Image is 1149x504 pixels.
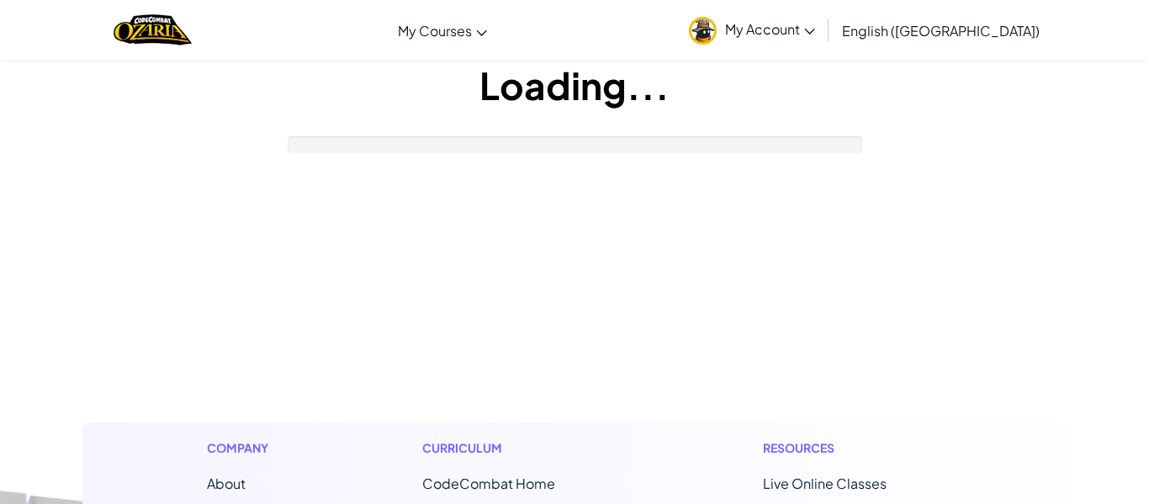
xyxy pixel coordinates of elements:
h1: Company [207,439,285,457]
a: My Courses [389,8,495,53]
a: Live Online Classes [763,475,887,492]
a: About [207,475,246,492]
a: English ([GEOGRAPHIC_DATA]) [834,8,1048,53]
span: CodeCombat Home [422,475,555,492]
a: Ozaria by CodeCombat logo [114,13,192,47]
a: My Account [680,3,823,56]
h1: Curriculum [422,439,626,457]
span: English ([GEOGRAPHIC_DATA]) [842,22,1040,40]
img: Home [114,13,192,47]
span: My Account [725,20,815,38]
h1: Resources [763,439,942,457]
img: avatar [689,17,717,45]
span: My Courses [398,22,472,40]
